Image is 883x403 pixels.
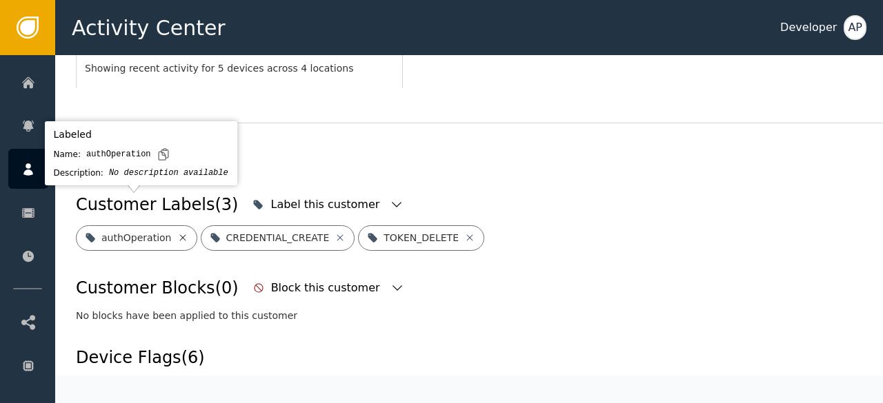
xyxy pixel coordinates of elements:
div: TOKEN_DELETE [384,231,459,245]
div: authOperation [101,231,172,245]
span: Activity Center [72,12,226,43]
button: Label this customer [249,189,407,220]
div: Description: [54,167,103,179]
div: CREDENTIAL_CREATE [226,231,330,245]
div: Customer Blocks (0) [76,276,239,300]
div: Developer [780,19,837,36]
div: Name: [54,148,81,161]
div: Device Flags (6) [76,345,447,370]
div: authOperation [86,148,151,161]
div: Customer Labels (3) [76,192,238,217]
button: AP [844,15,866,40]
div: Showing recent activity for 5 devices across 4 locations [85,61,394,76]
div: Label this customer [270,196,383,213]
div: Labeled [54,127,228,142]
div: Block this customer [271,280,384,296]
div: See the table below for details on device flags associated with this customer [76,375,447,390]
button: Block this customer [250,273,408,303]
div: No description available [109,167,228,179]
